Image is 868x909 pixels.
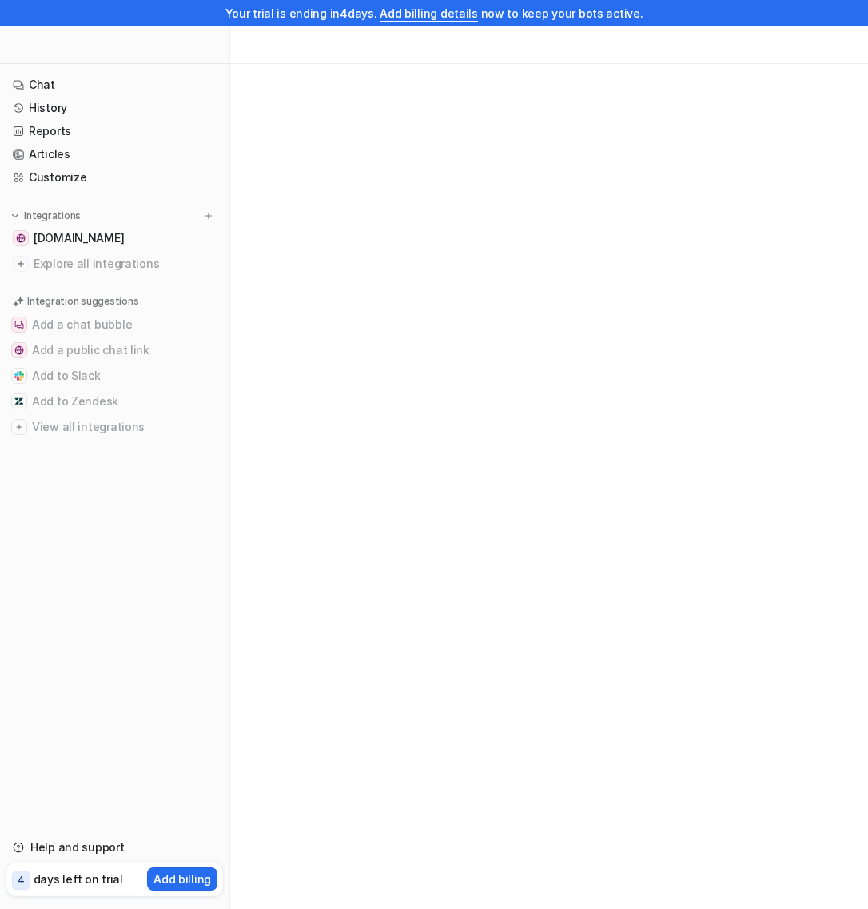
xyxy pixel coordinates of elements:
img: Add to Slack [14,371,24,381]
a: Reports [6,120,223,142]
span: Explore all integrations [34,251,217,277]
a: Add billing details [380,6,478,20]
img: Add a public chat link [14,345,24,355]
a: History [6,97,223,119]
a: Explore all integrations [6,253,223,275]
img: trionik.de [16,233,26,243]
button: View all integrationsView all integrations [6,414,223,440]
p: Integrations [24,209,81,222]
img: Add a chat bubble [14,320,24,329]
button: Add a public chat linkAdd a public chat link [6,337,223,363]
button: Add to ZendeskAdd to Zendesk [6,389,223,414]
button: Add a chat bubbleAdd a chat bubble [6,312,223,337]
img: Add to Zendesk [14,397,24,406]
img: explore all integrations [13,256,29,272]
button: Integrations [6,208,86,224]
p: days left on trial [34,871,123,887]
button: Add billing [147,867,217,891]
a: trionik.de[DOMAIN_NAME] [6,227,223,249]
a: Chat [6,74,223,96]
a: Help and support [6,836,223,859]
p: 4 [18,873,25,887]
p: Integration suggestions [27,294,138,309]
img: expand menu [10,210,21,221]
p: Add billing [153,871,211,887]
span: [DOMAIN_NAME] [34,230,124,246]
img: menu_add.svg [203,210,214,221]
a: Customize [6,166,223,189]
button: Add to SlackAdd to Slack [6,363,223,389]
img: View all integrations [14,422,24,432]
a: Articles [6,143,223,165]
